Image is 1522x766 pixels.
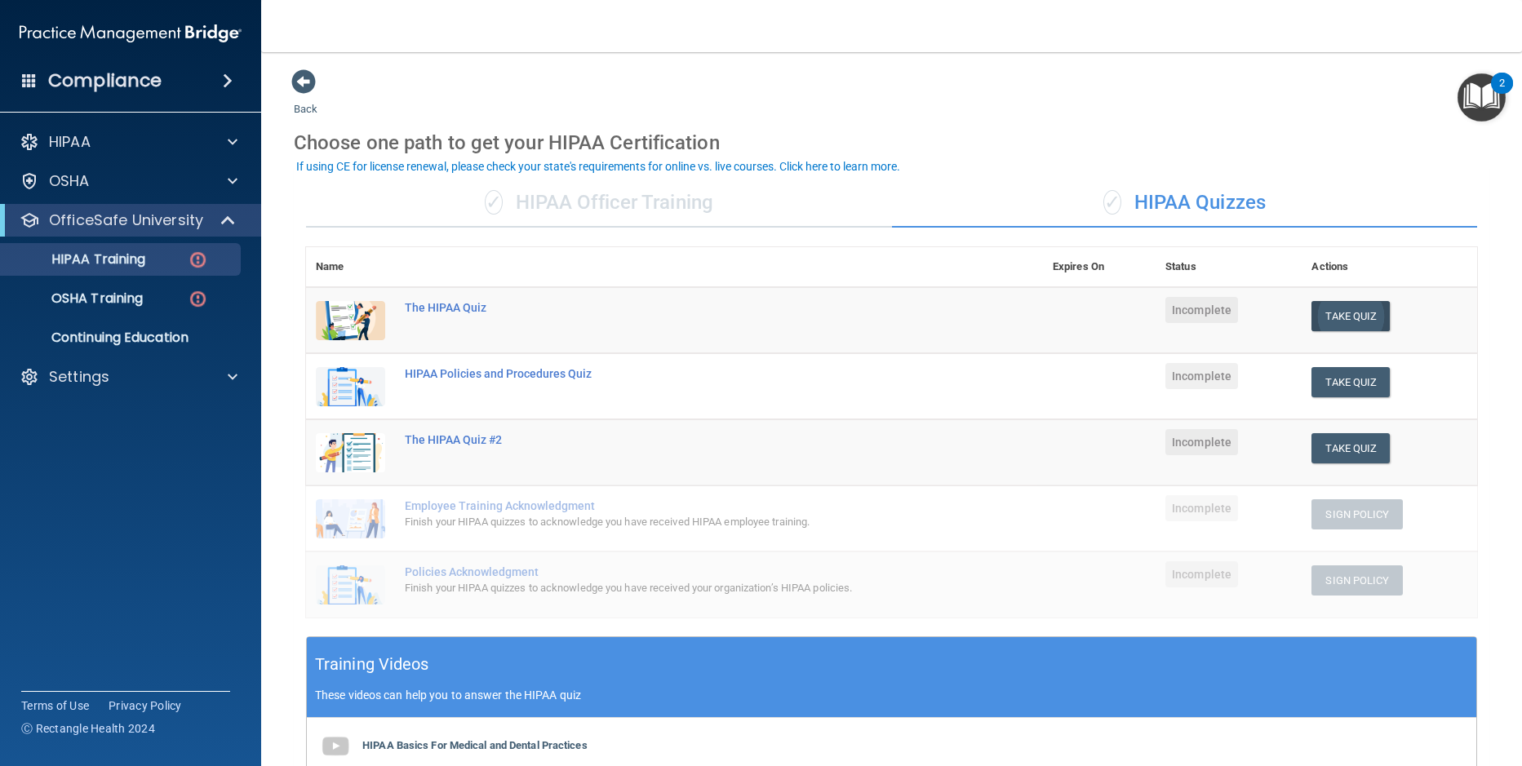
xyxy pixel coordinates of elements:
span: Incomplete [1165,297,1238,323]
th: Actions [1302,247,1477,287]
span: ✓ [485,190,503,215]
span: Incomplete [1165,495,1238,521]
img: danger-circle.6113f641.png [188,289,208,309]
button: If using CE for license renewal, please check your state's requirements for online vs. live cours... [294,158,903,175]
button: Sign Policy [1311,499,1402,529]
div: HIPAA Quizzes [892,179,1478,228]
iframe: Drift Widget Chat Controller [1440,653,1502,715]
div: Employee Training Acknowledgment [405,499,961,512]
p: These videos can help you to answer the HIPAA quiz [315,689,1468,702]
div: HIPAA Policies and Procedures Quiz [405,367,961,380]
th: Name [306,247,395,287]
a: OSHA [20,171,237,191]
th: Status [1156,247,1302,287]
a: Back [294,83,317,115]
button: Take Quiz [1311,367,1390,397]
p: Continuing Education [11,330,233,346]
p: Settings [49,367,109,387]
span: Incomplete [1165,429,1238,455]
th: Expires On [1043,247,1156,287]
div: Policies Acknowledgment [405,565,961,578]
div: The HIPAA Quiz [405,301,961,314]
a: HIPAA [20,132,237,152]
span: Incomplete [1165,561,1238,587]
button: Open Resource Center, 2 new notifications [1458,73,1506,122]
div: HIPAA Officer Training [306,179,892,228]
a: OfficeSafe University [20,210,237,230]
a: Settings [20,367,237,387]
div: The HIPAA Quiz #2 [405,433,961,446]
img: danger-circle.6113f641.png [188,250,208,270]
span: ✓ [1103,190,1121,215]
div: Finish your HIPAA quizzes to acknowledge you have received HIPAA employee training. [405,512,961,532]
img: PMB logo [20,17,242,50]
a: Terms of Use [21,697,89,714]
b: HIPAA Basics For Medical and Dental Practices [362,739,588,751]
img: gray_youtube_icon.38fcd6cc.png [319,730,352,763]
span: Ⓒ Rectangle Health 2024 [21,720,155,737]
p: HIPAA Training [11,251,145,268]
p: OfficeSafe University [49,210,203,230]
a: Privacy Policy [109,697,182,714]
p: HIPAA [49,132,91,152]
p: OSHA [49,171,90,191]
button: Take Quiz [1311,433,1390,463]
div: Choose one path to get your HIPAA Certification [294,119,1489,166]
h4: Compliance [48,69,162,92]
div: Finish your HIPAA quizzes to acknowledge you have received your organization’s HIPAA policies. [405,578,961,598]
p: OSHA Training [11,290,143,307]
button: Sign Policy [1311,565,1402,596]
div: 2 [1499,83,1505,104]
h5: Training Videos [315,650,429,679]
div: If using CE for license renewal, please check your state's requirements for online vs. live cours... [296,161,900,172]
button: Take Quiz [1311,301,1390,331]
span: Incomplete [1165,363,1238,389]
